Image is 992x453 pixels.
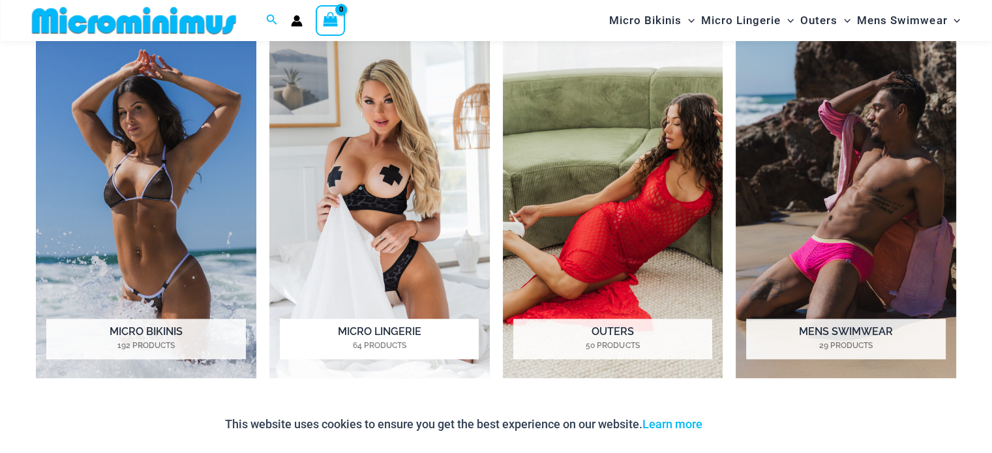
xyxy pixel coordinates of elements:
[746,340,945,351] mark: 29 Products
[513,319,712,359] h2: Outers
[46,340,245,351] mark: 192 Products
[837,4,850,37] span: Menu Toggle
[280,340,479,351] mark: 64 Products
[36,38,256,378] a: Visit product category Micro Bikinis
[736,38,956,378] a: Visit product category Mens Swimwear
[701,4,781,37] span: Micro Lingerie
[503,38,723,378] a: Visit product category Outers
[225,415,702,434] p: This website uses cookies to ensure you get the best experience on our website.
[604,2,966,39] nav: Site Navigation
[854,4,963,37] a: Mens SwimwearMenu ToggleMenu Toggle
[269,38,490,378] a: Visit product category Micro Lingerie
[797,4,854,37] a: OutersMenu ToggleMenu Toggle
[781,4,794,37] span: Menu Toggle
[736,38,956,378] img: Mens Swimwear
[316,5,346,35] a: View Shopping Cart, empty
[746,319,945,359] h2: Mens Swimwear
[269,38,490,378] img: Micro Lingerie
[266,12,278,29] a: Search icon link
[46,319,245,359] h2: Micro Bikinis
[800,4,837,37] span: Outers
[36,38,256,378] img: Micro Bikinis
[712,409,768,440] button: Accept
[698,4,797,37] a: Micro LingerieMenu ToggleMenu Toggle
[606,4,698,37] a: Micro BikinisMenu ToggleMenu Toggle
[642,417,702,431] a: Learn more
[513,340,712,351] mark: 50 Products
[27,6,241,35] img: MM SHOP LOGO FLAT
[609,4,682,37] span: Micro Bikinis
[682,4,695,37] span: Menu Toggle
[857,4,947,37] span: Mens Swimwear
[503,38,723,378] img: Outers
[280,319,479,359] h2: Micro Lingerie
[947,4,960,37] span: Menu Toggle
[291,15,303,27] a: Account icon link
